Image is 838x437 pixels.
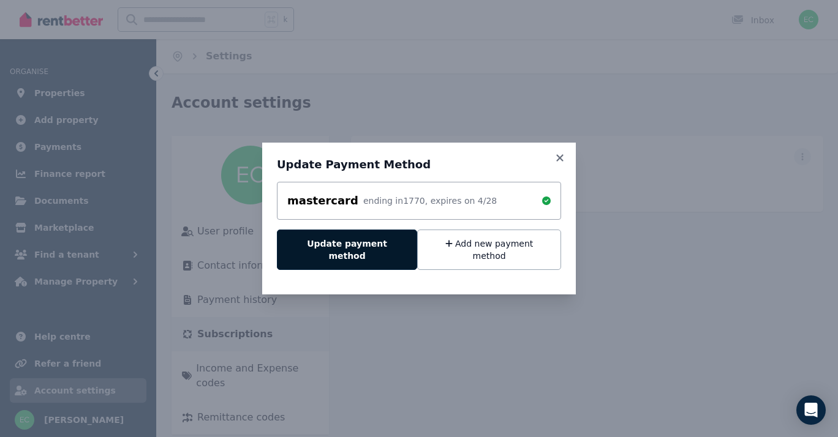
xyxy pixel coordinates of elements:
[363,195,497,207] div: ending in 1770 , expires on 4 / 28
[277,157,561,172] h3: Update Payment Method
[796,395,826,425] div: Open Intercom Messenger
[417,230,561,270] button: Add new payment method
[287,192,358,209] div: mastercard
[277,230,417,270] button: Update payment method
